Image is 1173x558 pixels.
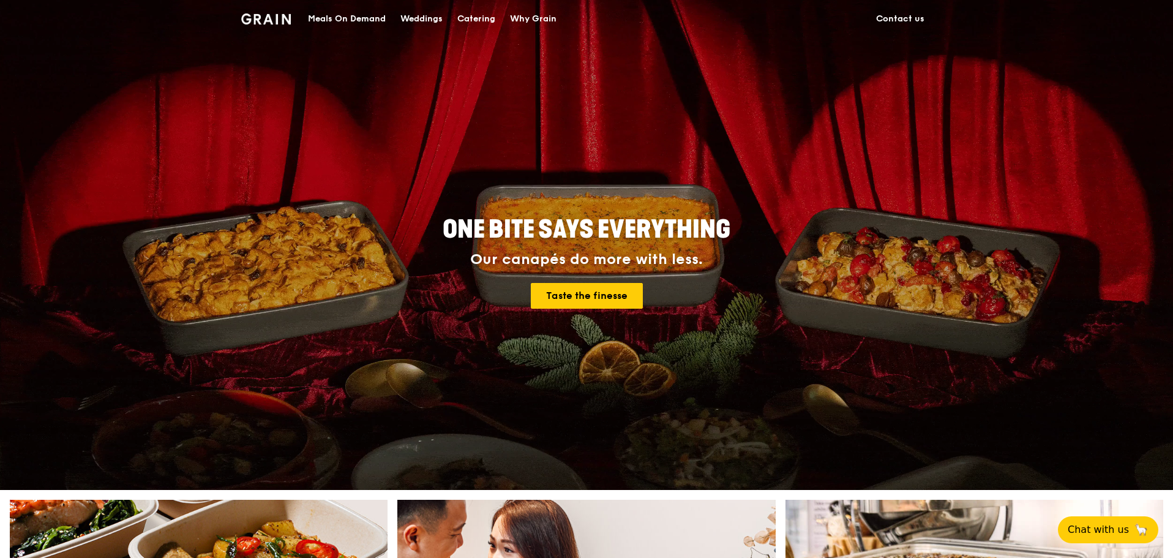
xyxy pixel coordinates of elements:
[1068,522,1129,537] span: Chat with us
[457,1,495,37] div: Catering
[510,1,557,37] div: Why Grain
[393,1,450,37] a: Weddings
[366,251,807,268] div: Our canapés do more with less.
[443,215,730,244] span: ONE BITE SAYS EVERYTHING
[1134,522,1149,537] span: 🦙
[308,1,386,37] div: Meals On Demand
[503,1,564,37] a: Why Grain
[400,1,443,37] div: Weddings
[450,1,503,37] a: Catering
[1058,516,1158,543] button: Chat with us🦙
[531,283,643,309] a: Taste the finesse
[869,1,932,37] a: Contact us
[241,13,291,25] img: Grain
